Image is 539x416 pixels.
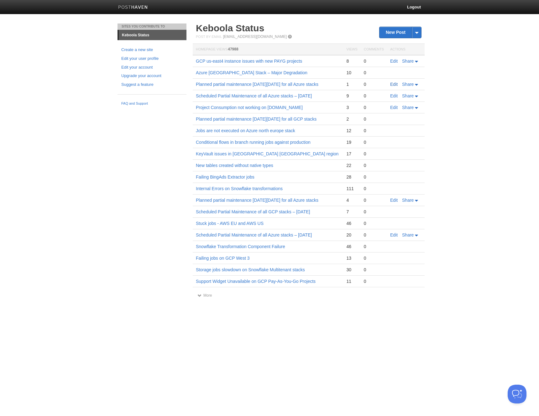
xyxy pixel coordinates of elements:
div: 30 [346,267,357,273]
li: Sites You Contribute To [118,23,186,30]
a: Failing jobs on GCP West 3 [196,256,249,261]
th: Homepage Views [193,44,343,55]
span: Share [402,105,414,110]
span: 47988 [228,47,238,51]
div: 0 [364,128,384,133]
div: 0 [364,139,384,145]
a: Project Consumption not working on [DOMAIN_NAME] [196,105,303,110]
a: Keboola Status [119,30,186,40]
a: Edit your account [121,64,183,71]
div: 19 [346,139,357,145]
a: KeyVault issues in [GEOGRAPHIC_DATA] [GEOGRAPHIC_DATA] region [196,151,338,156]
a: More [197,293,212,298]
span: Share [402,93,414,98]
div: 0 [364,278,384,284]
div: 0 [364,93,384,99]
div: 28 [346,174,357,180]
a: Storage jobs slowdown on Snowflake Multitenant stacks [196,267,305,272]
div: 0 [364,255,384,261]
a: Keboola Status [196,23,264,33]
a: New Post [379,27,421,38]
a: Planned partial maintenance [DATE][DATE] for all GCP stacks [196,117,317,122]
div: 0 [364,186,384,191]
div: 0 [364,151,384,157]
span: Post by Email [196,35,222,39]
span: Share [402,232,414,237]
a: [EMAIL_ADDRESS][DOMAIN_NAME] [223,34,287,39]
div: 0 [364,174,384,180]
div: 0 [364,105,384,110]
div: 0 [364,70,384,75]
th: Views [343,44,360,55]
iframe: Help Scout Beacon - Open [508,385,526,403]
div: 46 [346,221,357,226]
a: Internal Errors on Snowflake transformations [196,186,283,191]
div: 11 [346,278,357,284]
div: 10 [346,70,357,75]
a: FAQ and Support [121,101,183,107]
a: Scheduled Partial Maintenance of all GCP stacks – [DATE] [196,209,310,214]
div: 17 [346,151,357,157]
a: Azure [GEOGRAPHIC_DATA] Stack – Major Degradation [196,70,307,75]
a: Edit [390,59,398,64]
a: Failing BingAds Extractor jobs [196,174,254,179]
a: Support Widget Unavailable on GCP Pay-As-You-Go Projects [196,279,316,284]
a: Suggest a feature [121,81,183,88]
div: 0 [364,81,384,87]
div: 1 [346,81,357,87]
div: 3 [346,105,357,110]
a: GCP us-east4 instance issues with new PAYG projects [196,59,302,64]
div: 0 [364,116,384,122]
span: Share [402,198,414,203]
div: 0 [364,267,384,273]
a: Planned partial maintenance [DATE][DATE] for all Azure stacks [196,198,318,203]
div: 20 [346,232,357,238]
a: Edit [390,93,398,98]
a: Scheduled Partial Maintenance of all Azure stacks – [DATE] [196,232,312,237]
th: Actions [387,44,425,55]
a: Upgrade your account [121,73,183,79]
div: 7 [346,209,357,215]
a: Edit [390,82,398,87]
a: Edit your user profile [121,55,183,62]
div: 0 [364,221,384,226]
a: Create a new site [121,47,183,53]
div: 0 [364,197,384,203]
a: Stuck jobs - AWS EU and AWS US [196,221,264,226]
div: 4 [346,197,357,203]
a: Scheduled Partial Maintenance of all Azure stacks – [DATE] [196,93,312,98]
div: 8 [346,58,357,64]
a: New tables created without native types [196,163,273,168]
a: Jobs are not executed on Azure north europe stack [196,128,295,133]
img: Posthaven-bar [118,5,148,10]
a: Conditional flows in branch running jobs against production [196,140,311,145]
div: 111 [346,186,357,191]
a: Edit [390,232,398,237]
div: 0 [364,209,384,215]
div: 46 [346,244,357,249]
div: 13 [346,255,357,261]
div: 0 [364,163,384,168]
a: Edit [390,198,398,203]
div: 9 [346,93,357,99]
div: 22 [346,163,357,168]
span: Share [402,82,414,87]
a: Planned partial maintenance [DATE][DATE] for all Azure stacks [196,82,318,87]
div: 0 [364,232,384,238]
div: 0 [364,58,384,64]
span: Share [402,59,414,64]
a: Edit [390,105,398,110]
th: Comments [361,44,387,55]
div: 12 [346,128,357,133]
div: 2 [346,116,357,122]
div: 0 [364,244,384,249]
a: Snowflake Transformation Component Failure [196,244,285,249]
